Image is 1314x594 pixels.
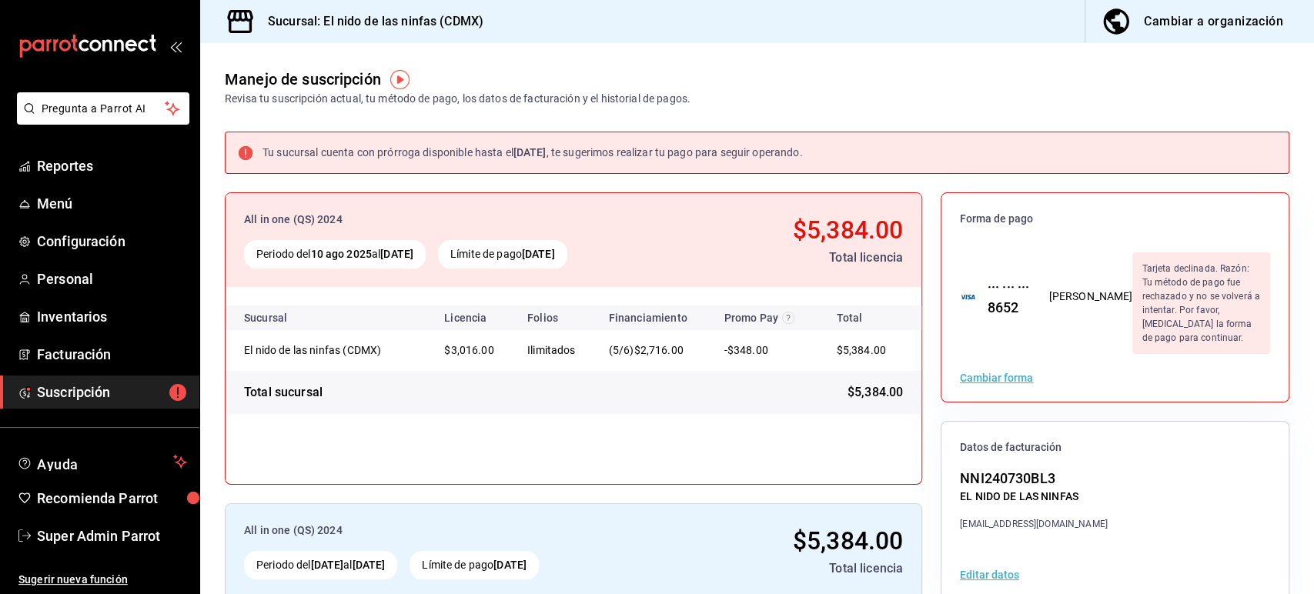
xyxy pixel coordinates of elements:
[1144,11,1283,32] div: Cambiar a organización
[975,276,1031,318] div: ··· ··· ··· 8652
[410,551,539,579] div: Límite de pago
[1132,252,1270,354] div: Tarjeta declinada. Razón: Tu método de pago fue rechazado y no se volverá a intentar. Por favor, ...
[37,269,187,289] span: Personal
[37,344,187,365] span: Facturación
[634,344,683,356] span: $2,716.00
[37,231,187,252] span: Configuración
[597,305,712,330] th: Financiamiento
[37,155,187,176] span: Reportes
[18,572,187,588] span: Sugerir nueva función
[37,526,187,546] span: Super Admin Parrot
[960,468,1108,489] div: NNI240730BL3
[310,559,343,571] strong: [DATE]
[438,240,567,269] div: Límite de pago
[686,249,903,267] div: Total licencia
[225,68,381,91] div: Manejo de suscripción
[244,240,426,269] div: Periodo del al
[724,312,806,324] div: Promo Pay
[432,305,515,330] th: Licencia
[244,342,398,358] div: El nido de las ninfas (CDMX)
[609,342,700,359] div: (5/6)
[17,92,189,125] button: Pregunta a Parrot AI
[848,383,903,402] span: $5,384.00
[37,382,187,402] span: Suscripción
[262,145,802,161] div: Tu sucursal cuenta con prórroga disponible hasta el , te sugerimos realizar tu pago para seguir o...
[724,344,768,356] span: -$348.00
[515,305,597,330] th: Folios
[37,452,167,471] span: Ayuda
[960,212,1270,226] span: Forma de pago
[522,248,555,260] strong: [DATE]
[960,517,1108,531] div: [EMAIL_ADDRESS][DOMAIN_NAME]
[37,306,187,327] span: Inventarios
[244,551,397,579] div: Periodo del al
[244,522,660,539] div: All in one (QS) 2024
[1049,289,1133,305] div: [PERSON_NAME]
[42,101,166,117] span: Pregunta a Parrot AI
[793,215,903,245] span: $5,384.00
[225,91,690,107] div: Revisa tu suscripción actual, tu método de pago, los datos de facturación y el historial de pagos.
[836,344,885,356] span: $5,384.00
[256,12,483,31] h3: Sucursal: El nido de las ninfas (CDMX)
[960,372,1033,383] button: Cambiar forma
[960,440,1270,455] span: Datos de facturación
[244,312,329,324] div: Sucursal
[37,193,187,214] span: Menú
[380,248,413,260] strong: [DATE]
[960,569,1019,580] button: Editar datos
[782,312,794,324] svg: Recibe un descuento en el costo de tu membresía al cubrir 80% de tus transacciones realizadas con...
[169,40,182,52] button: open_drawer_menu
[493,559,527,571] strong: [DATE]
[444,344,493,356] span: $3,016.00
[353,559,386,571] strong: [DATE]
[11,112,189,128] a: Pregunta a Parrot AI
[390,70,410,89] img: Tooltip marker
[37,488,187,509] span: Recomienda Parrot
[793,526,903,556] span: $5,384.00
[513,146,547,159] strong: [DATE]
[244,212,674,228] div: All in one (QS) 2024
[817,305,921,330] th: Total
[244,383,323,402] div: Total sucursal
[515,330,597,371] td: Ilimitados
[672,559,903,578] div: Total licencia
[960,489,1108,505] div: EL NIDO DE LAS NINFAS
[310,248,371,260] strong: 10 ago 2025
